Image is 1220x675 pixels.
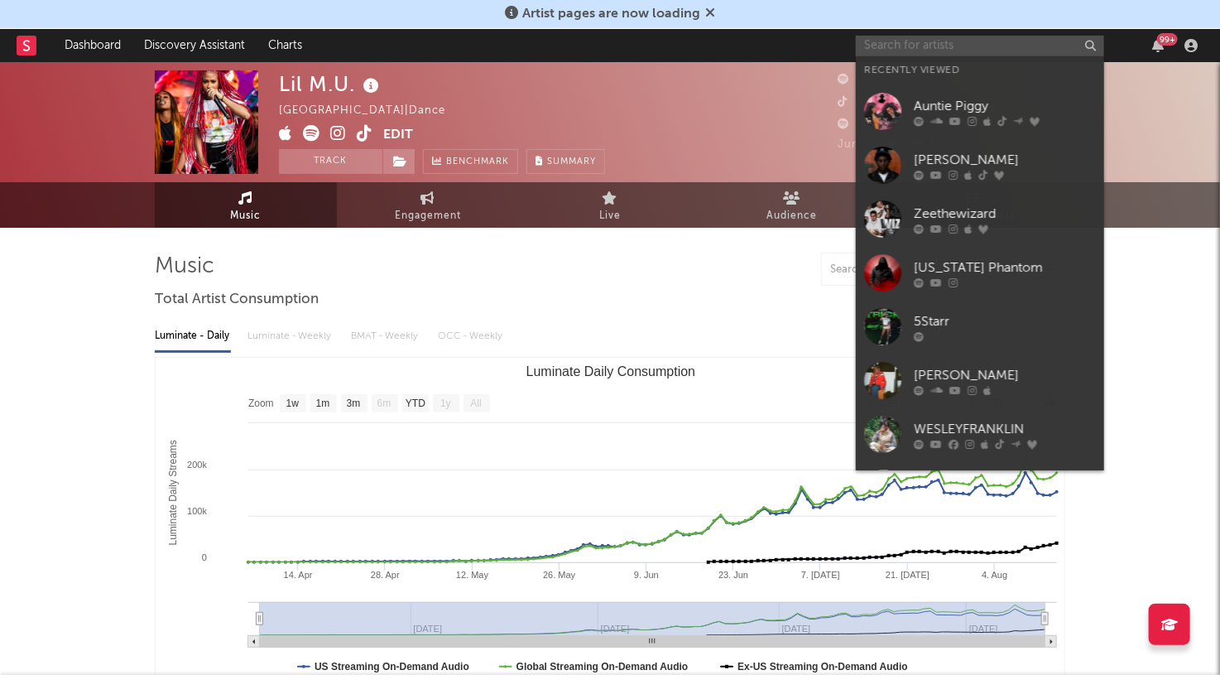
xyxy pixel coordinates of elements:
[167,440,179,545] text: Luminate Daily Streams
[522,7,700,21] span: Artist pages are now loading
[316,398,330,410] text: 1m
[634,570,659,580] text: 9. Jun
[914,366,1096,386] div: [PERSON_NAME]
[856,138,1104,192] a: [PERSON_NAME]
[982,570,1007,580] text: 4. Aug
[856,300,1104,354] a: 5Starr
[279,149,382,174] button: Track
[440,398,451,410] text: 1y
[423,149,518,174] a: Benchmark
[838,119,1002,130] span: 618,595 Monthly Listeners
[406,398,425,410] text: YTD
[856,192,1104,246] a: Zeethewizard
[914,97,1096,117] div: Auntie Piggy
[767,206,818,226] span: Audience
[547,157,596,166] span: Summary
[132,29,257,62] a: Discovery Assistant
[202,552,207,562] text: 0
[914,205,1096,224] div: Zeethewizard
[856,407,1104,461] a: WESLEYFRANKLIN
[470,398,481,410] text: All
[599,206,621,226] span: Live
[337,182,519,228] a: Engagement
[822,263,997,277] input: Search by song name or URL
[248,398,274,410] text: Zoom
[315,661,469,673] text: US Streaming On-Demand Audio
[377,398,391,410] text: 6m
[279,70,383,98] div: Lil M.U.
[231,206,262,226] span: Music
[737,661,908,673] text: Ex-US Streaming On-Demand Audio
[526,364,696,378] text: Luminate Daily Consumption
[446,152,509,172] span: Benchmark
[886,570,929,580] text: 21. [DATE]
[53,29,132,62] a: Dashboard
[279,101,464,121] div: [GEOGRAPHIC_DATA] | Dance
[718,570,748,580] text: 23. Jun
[284,570,313,580] text: 14. Apr
[1157,33,1178,46] div: 99 +
[838,75,890,85] span: 4,809
[187,506,207,516] text: 100k
[383,125,413,146] button: Edit
[856,461,1104,515] a: [PERSON_NAME]
[155,322,231,350] div: Luminate - Daily
[914,420,1096,440] div: WESLEYFRANKLIN
[838,139,935,150] span: Jump Score: 94.2
[856,246,1104,300] a: [US_STATE] Phantom
[838,97,897,108] span: 68,800
[1152,39,1164,52] button: 99+
[371,570,400,580] text: 28. Apr
[856,36,1104,56] input: Search for artists
[286,398,300,410] text: 1w
[347,398,361,410] text: 3m
[395,206,461,226] span: Engagement
[155,290,319,310] span: Total Artist Consumption
[914,151,1096,171] div: [PERSON_NAME]
[801,570,840,580] text: 7. [DATE]
[516,661,689,673] text: Global Streaming On-Demand Audio
[705,7,715,21] span: Dismiss
[519,182,701,228] a: Live
[155,182,337,228] a: Music
[701,182,883,228] a: Audience
[914,312,1096,332] div: 5Starr
[456,570,489,580] text: 12. May
[856,354,1104,407] a: [PERSON_NAME]
[257,29,314,62] a: Charts
[543,570,576,580] text: 26. May
[856,84,1104,138] a: Auntie Piggy
[526,149,605,174] button: Summary
[187,460,207,470] text: 200k
[864,60,1096,80] div: Recently Viewed
[914,258,1096,278] div: [US_STATE] Phantom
